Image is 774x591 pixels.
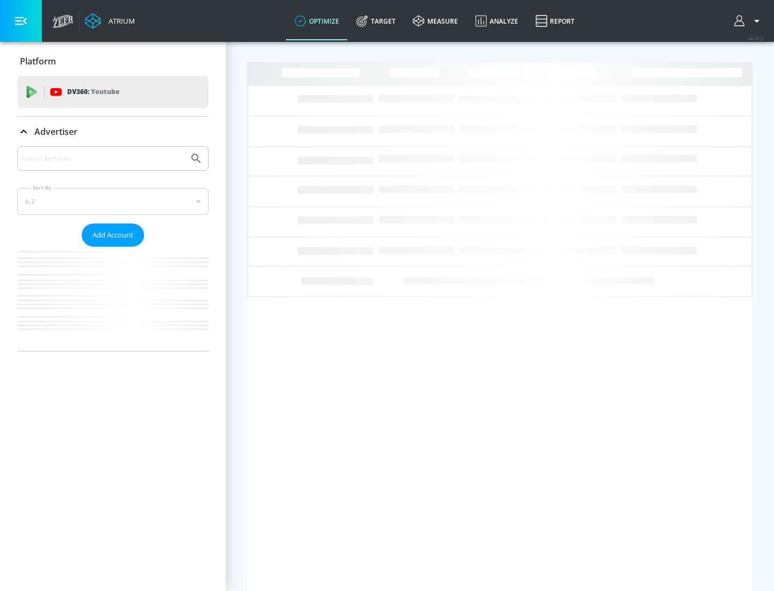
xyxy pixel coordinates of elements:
div: Atrium [104,16,135,26]
div: Advertiser [17,146,209,351]
nav: list of Advertiser [17,247,209,351]
a: optimize [286,2,348,40]
p: Youtube [91,86,119,97]
p: Advertiser [34,126,77,138]
a: Atrium [85,13,135,29]
div: DV360: Youtube [17,76,209,108]
label: Sort By [31,184,54,191]
div: Advertiser [17,117,209,147]
button: Add Account [82,224,144,247]
div: A-Z [17,188,209,215]
a: Analyze [467,2,527,40]
a: Report [527,2,583,40]
a: Target [348,2,404,40]
span: Add Account [92,229,133,241]
a: measure [404,2,467,40]
input: Search by name [21,152,184,165]
span: v 4.25.2 [748,35,763,41]
p: Platform [20,55,56,67]
p: DV360: [67,86,119,98]
div: Platform [17,46,209,76]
